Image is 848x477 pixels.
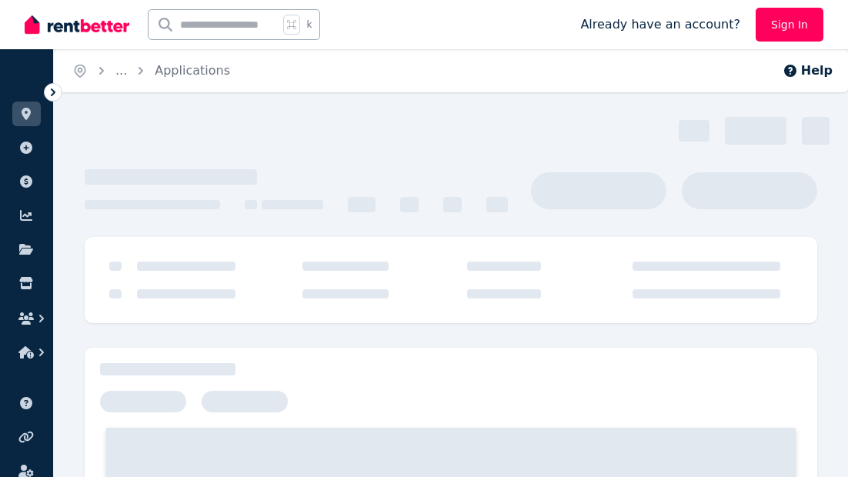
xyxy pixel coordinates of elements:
span: k [306,18,312,31]
nav: Breadcrumb [54,49,249,92]
a: Sign In [756,8,823,42]
button: Help [783,62,833,80]
a: Applications [155,63,230,78]
span: ... [115,63,127,78]
span: Already have an account? [580,15,740,34]
img: RentBetter [25,13,129,36]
